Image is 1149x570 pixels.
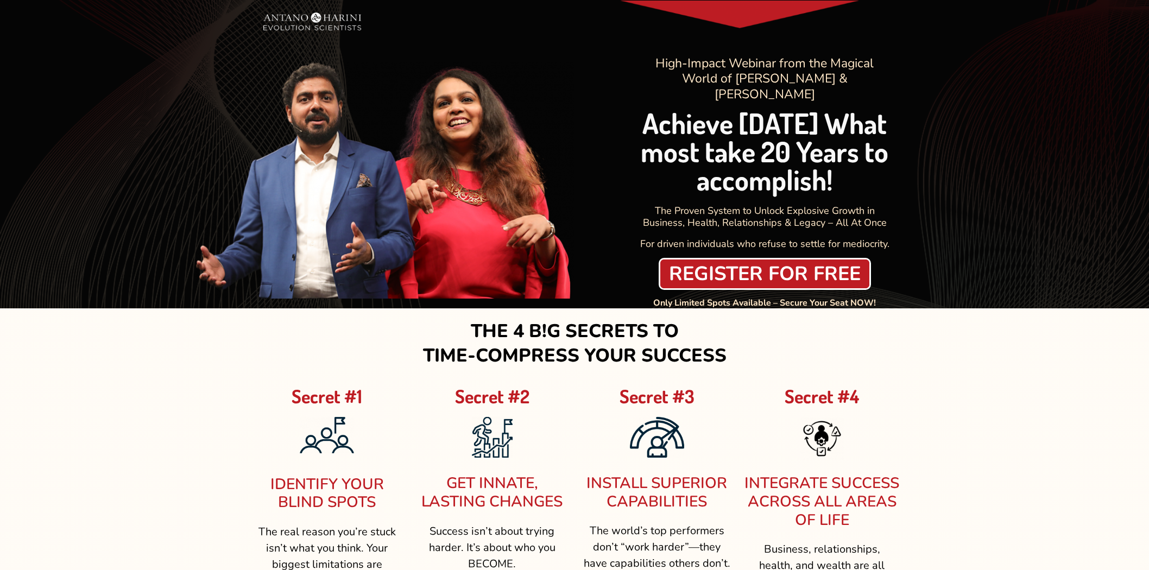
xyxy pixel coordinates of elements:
[421,473,563,512] strong: GET INNATE, LASTING CHANGES
[249,6,379,39] img: AH_Ev-png-2
[630,417,684,458] img: Performance-300x224
[455,384,529,408] span: Secret #2
[659,258,871,290] a: REGISTER FOR FREE
[472,417,513,458] img: Career-100x100
[640,239,889,249] p: For driven individuals who refuse to settle for mediocrity.
[292,384,362,408] strong: Secret #1
[195,62,574,299] img: A&H Collage
[653,297,876,309] strong: Only Limited Spots Available – Secure Your Seat NOW!
[471,319,679,344] strong: THE 4 B!G SECRETS TO
[655,56,875,103] p: High-Impact Webinar from the Magical World of [PERSON_NAME] & [PERSON_NAME]
[669,261,861,287] span: REGISTER FOR FREE
[744,473,899,530] strong: INTEGRATE SUCCESS ACROSS ALL AREAS OF LIFE
[423,343,727,368] strong: TIME-COMPRESS YOUR SUCCESS
[620,1,859,28] img: Layer-1-12-600x69
[270,474,384,513] strong: IDENTIFY YOUR BLIND SPOTS
[785,384,859,408] strong: Secret #4
[641,105,888,197] strong: Achieve [DATE] What most take 20 Years to accomplish!
[638,205,892,229] p: The Proven System to Unlock Explosive Growth in Business, Health, Relationships & Legacy – All At...
[586,473,727,512] strong: INSTALL SUPERIOR CAPABILITIES
[620,384,695,408] strong: Secret #3
[300,417,354,453] img: Leadership-300x199
[800,417,844,460] img: adaptation2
